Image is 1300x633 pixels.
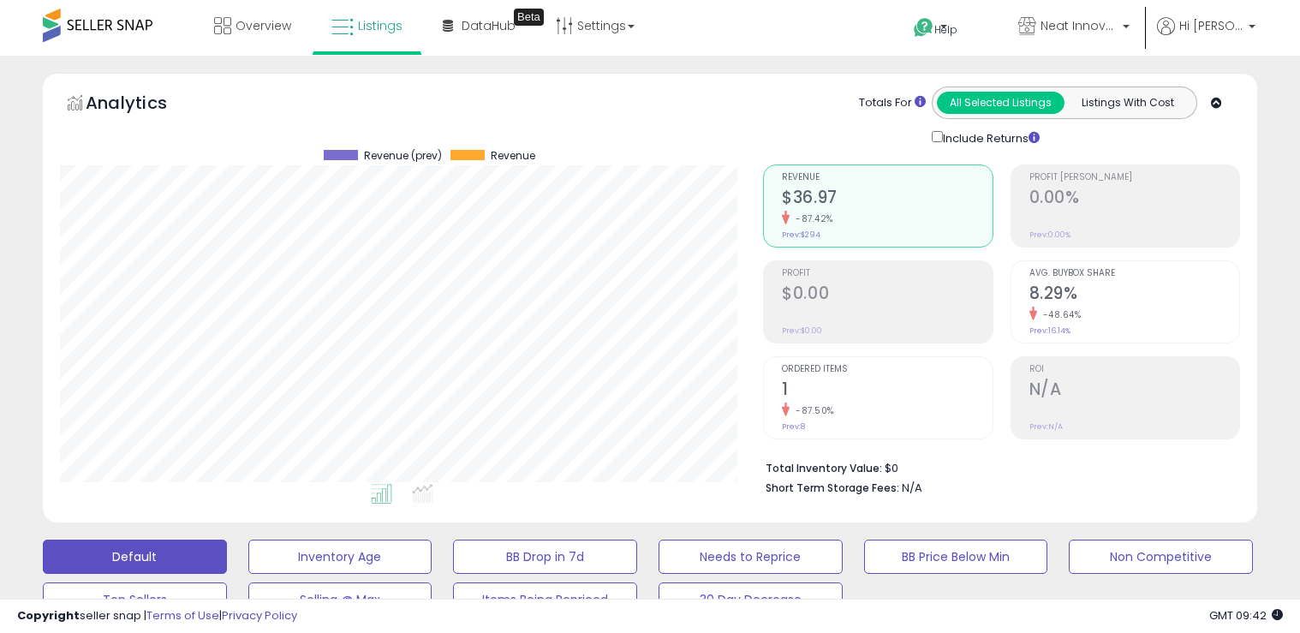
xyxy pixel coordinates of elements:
small: Prev: N/A [1029,421,1063,432]
span: Neat Innovations [1041,17,1118,34]
div: Tooltip anchor [514,9,544,26]
li: $0 [766,457,1227,477]
span: Profit [782,269,992,278]
span: Help [934,22,957,37]
span: DataHub [462,17,516,34]
div: Include Returns [919,128,1060,147]
span: Listings [358,17,403,34]
small: Prev: $0.00 [782,325,822,336]
button: 30 Day Decrease [659,582,843,617]
small: Prev: $294 [782,230,820,240]
button: BB Drop in 7d [453,540,637,574]
button: Inventory Age [248,540,432,574]
span: ROI [1029,365,1239,374]
small: Prev: 16.14% [1029,325,1070,336]
small: Prev: 0.00% [1029,230,1070,240]
h2: $0.00 [782,284,992,307]
span: Avg. Buybox Share [1029,269,1239,278]
button: Non Competitive [1069,540,1253,574]
span: Hi [PERSON_NAME] [1179,17,1243,34]
strong: Copyright [17,607,80,624]
button: All Selected Listings [937,92,1064,114]
i: Get Help [913,17,934,39]
span: Ordered Items [782,365,992,374]
h2: 1 [782,379,992,403]
b: Total Inventory Value: [766,461,882,475]
span: Revenue (prev) [364,150,442,162]
small: Prev: 8 [782,421,805,432]
span: Profit [PERSON_NAME] [1029,173,1239,182]
div: seller snap | | [17,608,297,624]
button: Top Sellers [43,582,227,617]
h5: Analytics [86,91,200,119]
div: Totals For [859,95,926,111]
small: -87.50% [790,404,834,417]
h2: 0.00% [1029,188,1239,211]
a: Help [900,4,991,56]
b: Short Term Storage Fees: [766,481,899,495]
button: BB Price Below Min [864,540,1048,574]
button: Selling @ Max [248,582,432,617]
h2: N/A [1029,379,1239,403]
span: 2025-10-6 09:42 GMT [1209,607,1283,624]
button: Default [43,540,227,574]
button: Items Being Repriced [453,582,637,617]
a: Privacy Policy [222,607,297,624]
button: Needs to Reprice [659,540,843,574]
a: Hi [PERSON_NAME] [1157,17,1255,56]
button: Listings With Cost [1064,92,1191,114]
span: Revenue [491,150,535,162]
h2: 8.29% [1029,284,1239,307]
span: Overview [236,17,291,34]
span: Revenue [782,173,992,182]
small: -87.42% [790,212,833,225]
a: Terms of Use [146,607,219,624]
h2: $36.97 [782,188,992,211]
span: N/A [902,480,922,496]
small: -48.64% [1037,308,1082,321]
